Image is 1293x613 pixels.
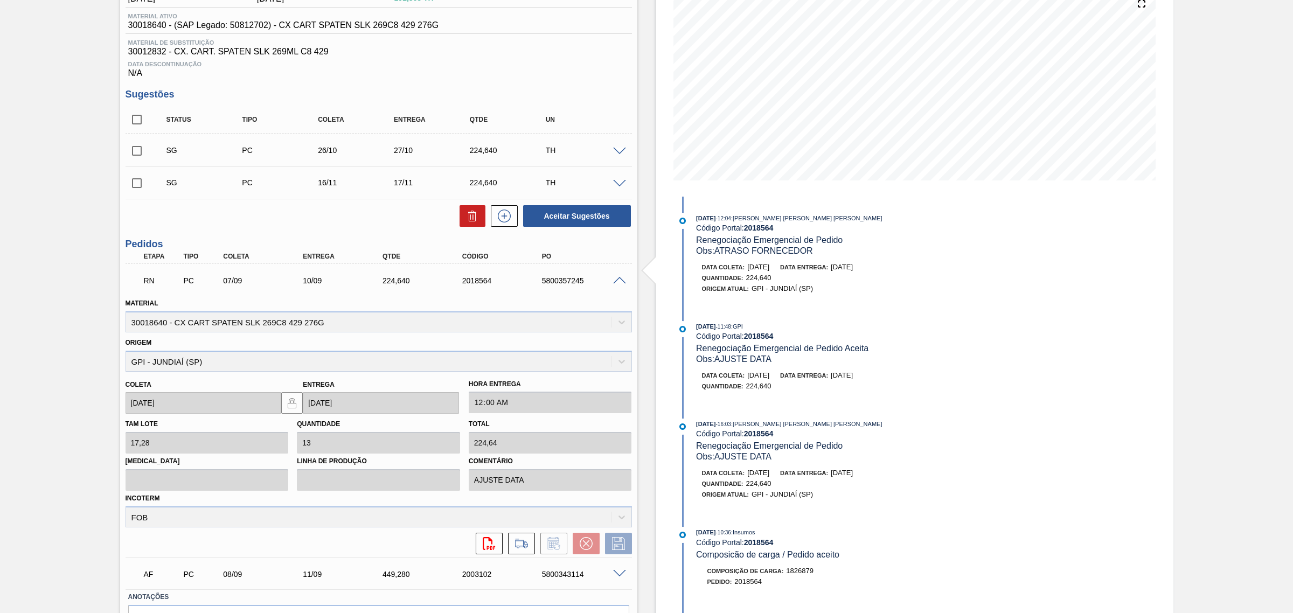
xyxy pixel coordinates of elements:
[567,533,600,554] div: Cancelar pedido
[696,332,952,340] div: Código Portal:
[831,263,853,271] span: [DATE]
[702,470,745,476] span: Data coleta:
[128,47,629,57] span: 30012832 - CX. CART. SPATEN SLK 269ML C8 429
[702,383,743,389] span: Quantidade :
[128,589,629,605] label: Anotações
[469,420,490,428] label: Total
[126,299,158,307] label: Material
[696,429,952,438] div: Código Portal:
[696,441,843,450] span: Renegociação Emergencial de Pedido
[297,454,460,469] label: Linha de Produção
[239,146,325,155] div: Pedido de Compra
[696,235,843,245] span: Renegociação Emergencial de Pedido
[744,224,774,232] strong: 2018564
[702,285,749,292] span: Origem Atual:
[141,253,184,260] div: Etapa
[297,420,340,428] label: Quantidade
[300,253,391,260] div: Entrega
[696,421,715,427] span: [DATE]
[315,116,401,123] div: Coleta
[696,550,839,559] span: Composicão de carga / Pedido aceito
[696,452,771,461] span: Obs: AJUSTE DATA
[300,276,391,285] div: 10/09/2025
[144,276,181,285] p: RN
[731,529,755,535] span: : Insumos
[469,454,632,469] label: Comentário
[126,239,632,250] h3: Pedidos
[380,253,470,260] div: Qtde
[696,323,715,330] span: [DATE]
[696,246,813,255] span: Obs: ATRASO FORNECEDOR
[731,323,743,330] span: : GPI
[467,178,553,187] div: 224,640
[539,276,630,285] div: 5800357245
[220,570,311,579] div: 08/09/2025
[281,392,303,414] button: locked
[679,218,686,224] img: atual
[707,568,784,574] span: Composição de Carga :
[128,39,629,46] span: Material de Substituição
[702,275,743,281] span: Quantidade :
[469,377,632,392] label: Hora Entrega
[126,454,289,469] label: [MEDICAL_DATA]
[744,429,774,438] strong: 2018564
[164,178,250,187] div: Sugestão Criada
[543,178,629,187] div: TH
[831,371,853,379] span: [DATE]
[752,490,813,498] span: GPI - JUNDIAÍ (SP)
[141,269,184,292] div: Em renegociação
[780,264,828,270] span: Data entrega:
[702,491,749,498] span: Origem Atual:
[747,371,769,379] span: [DATE]
[126,494,160,502] label: Incoterm
[746,382,771,390] span: 224,640
[780,372,828,379] span: Data entrega:
[126,339,152,346] label: Origem
[747,263,769,271] span: [DATE]
[716,215,731,221] span: - 12:04
[303,392,459,414] input: dd/mm/yyyy
[716,530,731,535] span: - 10:36
[300,570,391,579] div: 11/09/2025
[460,253,550,260] div: Código
[543,146,629,155] div: TH
[180,570,223,579] div: Pedido de Compra
[535,533,567,554] div: Informar alteração no pedido
[731,421,882,427] span: : [PERSON_NAME] [PERSON_NAME] [PERSON_NAME]
[518,204,632,228] div: Aceitar Sugestões
[239,178,325,187] div: Pedido de Compra
[164,146,250,155] div: Sugestão Criada
[543,116,629,123] div: UN
[467,146,553,155] div: 224,640
[679,423,686,430] img: atual
[460,570,550,579] div: 2003102
[315,146,401,155] div: 26/10/2025
[780,470,828,476] span: Data entrega:
[126,392,282,414] input: dd/mm/yyyy
[128,20,439,30] span: 30018640 - (SAP Legado: 50812702) - CX CART SPATEN SLK 269C8 429 276G
[380,276,470,285] div: 224,640
[239,116,325,123] div: Tipo
[696,354,771,364] span: Obs: AJUSTE DATA
[744,538,774,547] strong: 2018564
[702,264,745,270] span: Data coleta:
[679,532,686,538] img: atual
[752,284,813,292] span: GPI - JUNDIAÍ (SP)
[391,178,477,187] div: 17/11/2025
[747,469,769,477] span: [DATE]
[485,205,518,227] div: Nova sugestão
[786,567,814,575] span: 1826879
[696,215,715,221] span: [DATE]
[460,276,550,285] div: 2018564
[716,324,731,330] span: - 11:48
[180,253,223,260] div: Tipo
[744,332,774,340] strong: 2018564
[523,205,631,227] button: Aceitar Sugestões
[746,479,771,487] span: 224,640
[126,420,158,428] label: Tam lote
[696,344,868,353] span: Renegociação Emergencial de Pedido Aceita
[164,116,250,123] div: Status
[696,538,952,547] div: Código Portal:
[539,253,630,260] div: PO
[391,146,477,155] div: 27/10/2025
